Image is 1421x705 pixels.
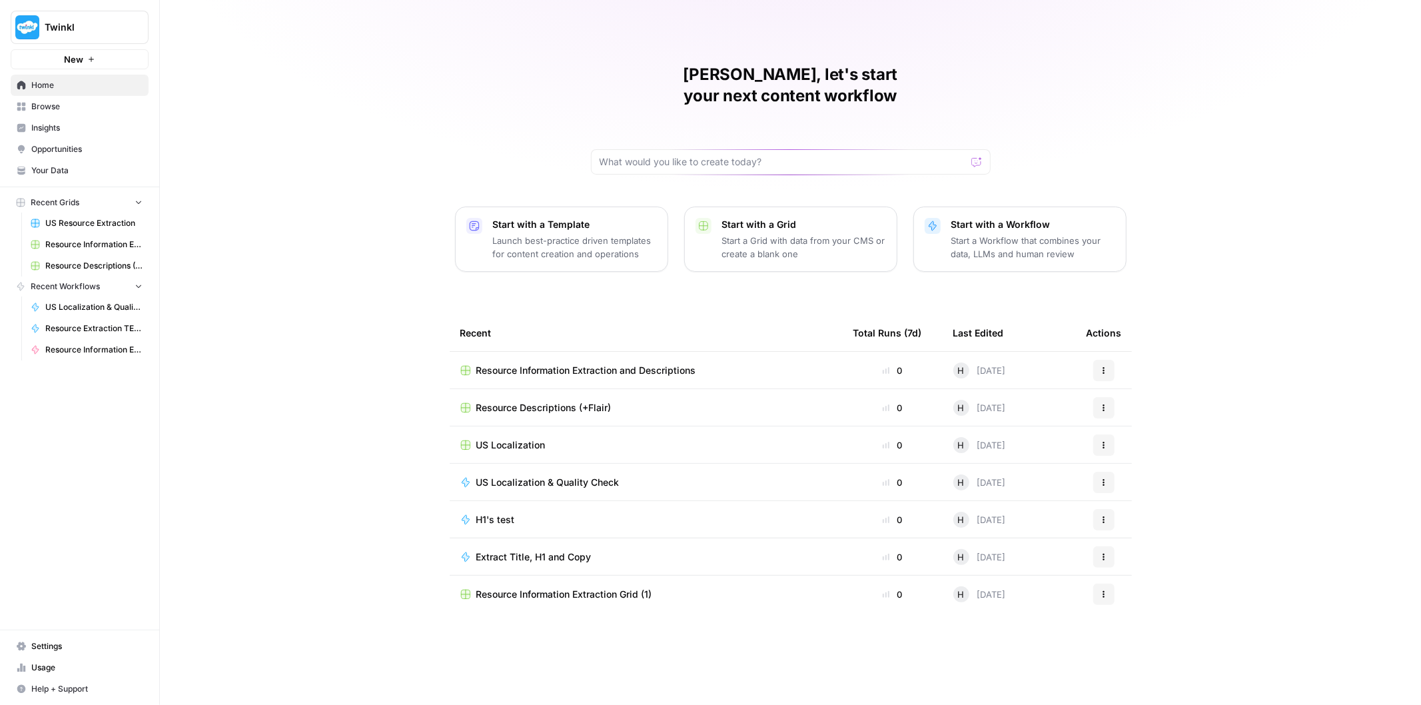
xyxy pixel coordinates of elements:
a: Resource Information Extraction Grid (1) [460,588,832,601]
span: H [958,476,965,489]
div: [DATE] [953,474,1006,490]
span: H1's test [476,513,515,526]
p: Start a Workflow that combines your data, LLMs and human review [951,234,1115,261]
span: Help + Support [31,683,143,695]
span: US Localization & Quality Check [476,476,620,489]
div: 0 [853,438,932,452]
span: Opportunities [31,143,143,155]
div: 0 [853,364,932,377]
div: 0 [853,476,932,489]
span: US Resource Extraction [45,217,143,229]
span: Resource Information Extraction and Descriptions [476,364,696,377]
div: 0 [853,401,932,414]
div: [DATE] [953,549,1006,565]
p: Launch best-practice driven templates for content creation and operations [493,234,657,261]
span: H [958,364,965,377]
div: Actions [1087,315,1122,351]
span: Twinkl [45,21,125,34]
div: 0 [853,513,932,526]
span: Usage [31,662,143,674]
a: Browse [11,96,149,117]
span: H [958,550,965,564]
a: US Localization [460,438,832,452]
span: Home [31,79,143,91]
div: Last Edited [953,315,1004,351]
a: US Localization & Quality Check [460,476,832,489]
img: Twinkl Logo [15,15,39,39]
span: US Localization & Quality Check [45,301,143,313]
div: 0 [853,588,932,601]
button: Workspace: Twinkl [11,11,149,44]
p: Start with a Grid [722,218,886,231]
a: Resource Descriptions (+Flair) [460,401,832,414]
p: Start a Grid with data from your CMS or create a blank one [722,234,886,261]
h1: [PERSON_NAME], let's start your next content workflow [591,64,991,107]
span: Resource Information Extraction Grid (1) [476,588,652,601]
span: Resource Descriptions (+Flair) [45,260,143,272]
a: Home [11,75,149,96]
span: Recent Workflows [31,281,100,293]
span: Resource Extraction TEST [45,323,143,335]
a: US Resource Extraction [25,213,149,234]
div: Total Runs (7d) [853,315,922,351]
span: Insights [31,122,143,134]
span: H [958,588,965,601]
input: What would you like to create today? [600,155,966,169]
span: US Localization [476,438,546,452]
span: Recent Grids [31,197,79,209]
a: Resource Information Extraction Grid (1) [25,234,149,255]
span: New [64,53,83,66]
div: 0 [853,550,932,564]
a: H1's test [460,513,832,526]
div: Recent [460,315,832,351]
span: Resource Information Extraction Grid (1) [45,239,143,251]
div: [DATE] [953,400,1006,416]
p: Start with a Workflow [951,218,1115,231]
a: Settings [11,636,149,657]
a: Resource Information Extraction [25,339,149,360]
a: Your Data [11,160,149,181]
span: Settings [31,640,143,652]
div: [DATE] [953,362,1006,378]
button: Recent Grids [11,193,149,213]
button: Help + Support [11,678,149,700]
a: Opportunities [11,139,149,160]
span: H [958,438,965,452]
a: Extract Title, H1 and Copy [460,550,832,564]
button: Recent Workflows [11,277,149,297]
p: Start with a Template [493,218,657,231]
div: [DATE] [953,586,1006,602]
span: Resource Information Extraction [45,344,143,356]
button: New [11,49,149,69]
div: [DATE] [953,512,1006,528]
a: Resource Descriptions (+Flair) [25,255,149,277]
a: Insights [11,117,149,139]
span: Browse [31,101,143,113]
button: Start with a WorkflowStart a Workflow that combines your data, LLMs and human review [913,207,1127,272]
span: Your Data [31,165,143,177]
a: Resource Information Extraction and Descriptions [460,364,832,377]
span: Extract Title, H1 and Copy [476,550,592,564]
a: Resource Extraction TEST [25,318,149,339]
button: Start with a TemplateLaunch best-practice driven templates for content creation and operations [455,207,668,272]
div: [DATE] [953,437,1006,453]
a: Usage [11,657,149,678]
a: US Localization & Quality Check [25,297,149,318]
span: H [958,401,965,414]
button: Start with a GridStart a Grid with data from your CMS or create a blank one [684,207,897,272]
span: Resource Descriptions (+Flair) [476,401,612,414]
span: H [958,513,965,526]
